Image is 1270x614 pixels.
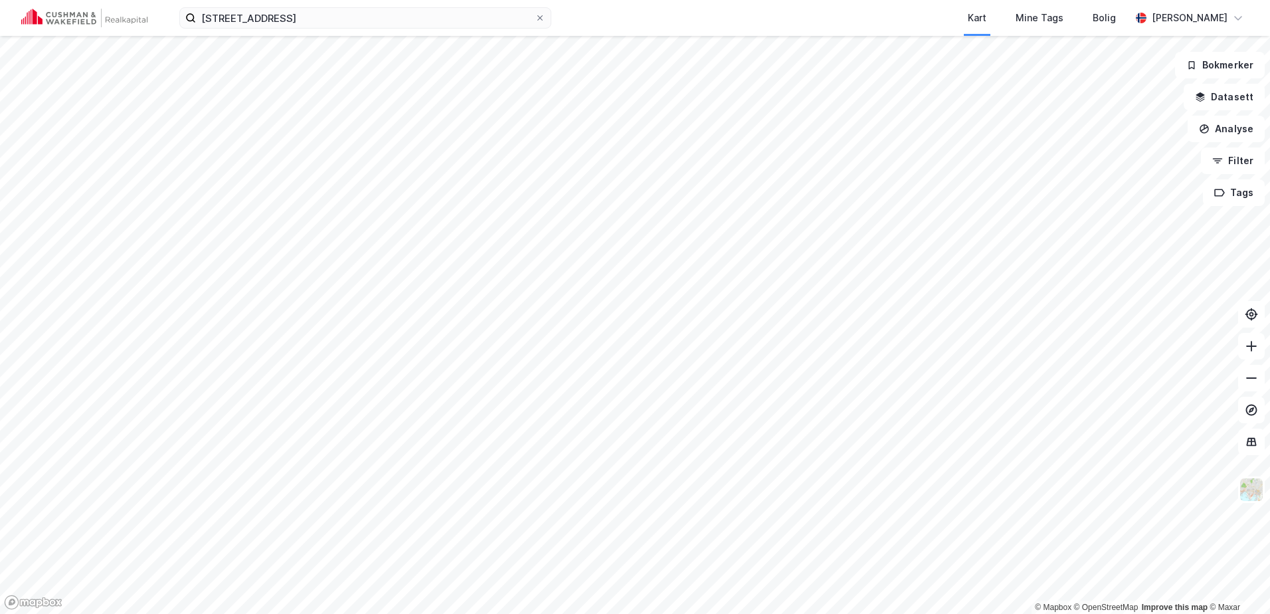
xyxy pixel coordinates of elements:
[1016,10,1063,26] div: Mine Tags
[1239,477,1264,502] img: Z
[1188,116,1265,142] button: Analyse
[1204,550,1270,614] div: Kontrollprogram for chat
[1204,550,1270,614] iframe: Chat Widget
[1175,52,1265,78] button: Bokmerker
[1142,603,1208,612] a: Improve this map
[1074,603,1138,612] a: OpenStreetMap
[1152,10,1227,26] div: [PERSON_NAME]
[968,10,986,26] div: Kart
[1203,179,1265,206] button: Tags
[1035,603,1071,612] a: Mapbox
[1184,84,1265,110] button: Datasett
[1201,148,1265,174] button: Filter
[196,8,535,28] input: Søk på adresse, matrikkel, gårdeiere, leietakere eller personer
[21,9,147,27] img: cushman-wakefield-realkapital-logo.202ea83816669bd177139c58696a8fa1.svg
[1093,10,1116,26] div: Bolig
[4,595,62,610] a: Mapbox homepage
